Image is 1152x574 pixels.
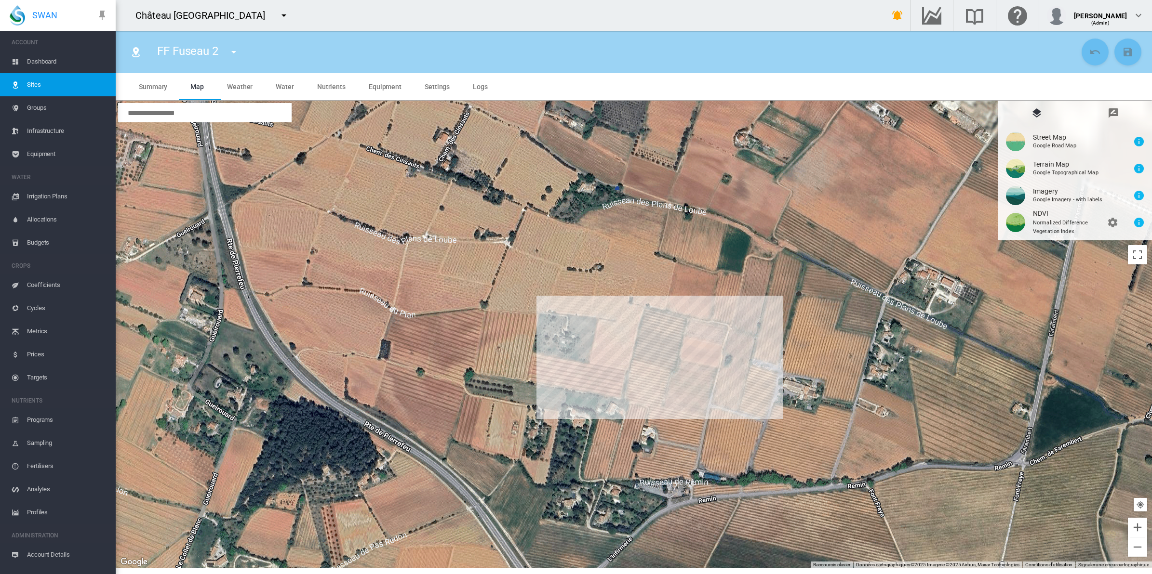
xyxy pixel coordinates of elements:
span: ACCOUNT [12,35,108,50]
span: Programs [27,408,108,431]
span: Weather [227,83,253,91]
span: Sites [27,73,108,96]
button: NDVI Normalized Difference Vegetation Index Layer settings Layer information [998,209,1152,236]
span: Fertilisers [27,455,108,478]
span: Données cartographiques ©2025 Imagerie ©2025 Airbus, Maxar Technologies [856,562,1019,567]
span: Profiles [27,501,108,524]
md-icon: icon-chevron-down [1133,10,1144,21]
button: Raccourcis clavier [813,561,850,568]
a: Ouvrir cette zone dans Google Maps (dans une nouvelle fenêtre) [118,556,150,568]
span: Settings [425,83,450,91]
button: Zoom arrière [1128,537,1147,557]
md-icon: icon-information [1133,163,1145,174]
md-icon: icon-information [1133,136,1145,147]
span: Coefficients [27,274,108,297]
button: Imagery Google Imagery - with labels Layer information [998,182,1152,209]
md-tab-item: Map Layer Control [998,101,1075,124]
md-icon: icon-layers [1031,107,1043,119]
button: Terrain Map Google Topographical Map Layer information [998,155,1152,182]
span: Water [276,83,294,91]
span: Infrastructure [27,119,108,143]
a: Conditions d'utilisation [1025,562,1073,567]
button: Street Map Google Road Map Layer information [998,128,1152,155]
md-icon: icon-bell-ring [892,10,903,21]
md-icon: icon-map-marker-radius [130,46,142,58]
button: Layer information [1129,132,1149,151]
span: Equipment [27,143,108,166]
span: Groups [27,96,108,119]
img: SWAN-Landscape-Logo-Colour-drop.png [10,5,25,26]
span: Logs [473,83,488,91]
span: Dashboard [27,50,108,73]
img: Google [118,556,150,568]
span: Nutrients [317,83,346,91]
span: Cycles [27,297,108,320]
span: Sampling [27,431,108,455]
md-icon: icon-message-draw [1108,107,1119,119]
span: Map [190,83,204,91]
button: Save Changes [1114,39,1141,65]
span: CROPS [12,258,108,274]
md-icon: icon-information [1133,190,1145,201]
button: Cancel Changes [1082,39,1109,65]
button: Layer information [1129,186,1149,205]
div: Château [GEOGRAPHIC_DATA] [135,9,274,22]
button: icon-menu-down [224,42,243,62]
span: Analytes [27,478,108,501]
span: Metrics [27,320,108,343]
span: Irrigation Plans [27,185,108,208]
div: [PERSON_NAME] [1074,7,1127,17]
span: NUTRIENTS [12,393,108,408]
button: Passer en plein écran [1128,245,1147,264]
md-icon: icon-undo [1089,46,1101,58]
span: Allocations [27,208,108,231]
span: Targets [27,366,108,389]
button: Layer information [1129,159,1149,178]
span: FF Fuseau 2 [157,44,218,58]
span: (Admin) [1091,20,1110,26]
button: Click to go to list of Sites [126,42,146,62]
md-icon: icon-information [1133,217,1145,228]
md-icon: icon-menu-down [228,46,240,58]
span: Summary [139,83,167,91]
md-icon: Click here for help [1006,10,1029,21]
md-tab-content: Map Layer Control [998,124,1152,240]
span: Budgets [27,231,108,254]
button: Layer settings [1103,213,1122,232]
span: Equipment [369,83,402,91]
button: icon-menu-down [274,6,294,25]
md-icon: Search the knowledge base [963,10,986,21]
span: Prices [27,343,108,366]
button: icon-bell-ring [888,6,907,25]
md-icon: icon-content-save [1122,46,1134,58]
button: Layer information [1129,213,1149,232]
md-icon: Go to the Data Hub [920,10,943,21]
span: Account Details [27,543,108,566]
a: Signaler une erreur cartographique [1078,562,1149,567]
button: Your Location [1134,498,1147,511]
span: SWAN [32,9,57,21]
md-icon: icon-pin [96,10,108,21]
span: ADMINISTRATION [12,528,108,543]
md-icon: icon-cog [1107,217,1118,228]
md-icon: icon-menu-down [278,10,290,21]
img: profile.jpg [1047,6,1066,25]
button: Zoom avant [1128,518,1147,537]
span: WATER [12,170,108,185]
md-tab-item: Drawing Manager [1075,101,1152,124]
